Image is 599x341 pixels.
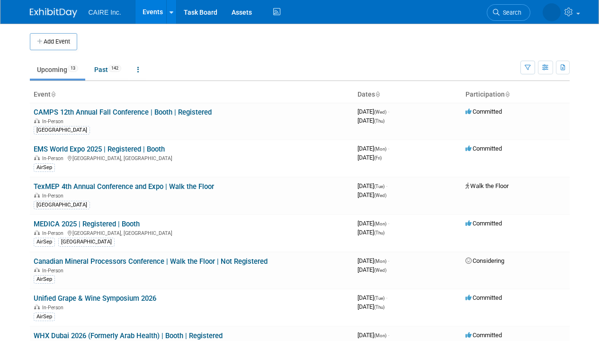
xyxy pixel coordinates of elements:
span: Committed [465,108,502,115]
span: (Thu) [374,118,384,124]
a: MEDICA 2025 | Registered | Booth [34,220,140,228]
a: EMS World Expo 2025 | Registered | Booth [34,145,165,153]
span: (Mon) [374,333,386,338]
span: In-Person [42,193,66,199]
div: [GEOGRAPHIC_DATA] [58,238,115,246]
span: Considering [465,257,504,264]
span: CAIRE Inc. [89,9,121,16]
th: Participation [462,87,570,103]
div: AirSep [34,313,55,321]
span: 142 [108,65,121,72]
span: [DATE] [358,154,382,161]
span: (Wed) [374,268,386,273]
div: AirSep [34,163,55,172]
span: (Fri) [374,155,382,161]
span: [DATE] [358,266,386,273]
span: [DATE] [358,303,384,310]
span: [DATE] [358,229,384,236]
div: [GEOGRAPHIC_DATA], [GEOGRAPHIC_DATA] [34,154,350,162]
span: (Mon) [374,221,386,226]
a: Canadian Mineral Processors Conference | Walk the Floor | Not Registered [34,257,268,266]
span: In-Person [42,155,66,162]
img: In-Person Event [34,268,40,272]
span: (Thu) [374,305,384,310]
span: (Mon) [374,146,386,152]
span: [DATE] [358,145,389,152]
img: In-Person Event [34,193,40,197]
span: - [386,294,387,301]
span: In-Person [42,268,66,274]
span: [DATE] [358,191,386,198]
span: (Mon) [374,259,386,264]
div: [GEOGRAPHIC_DATA], [GEOGRAPHIC_DATA] [34,229,350,236]
th: Event [30,87,354,103]
span: - [388,145,389,152]
img: In-Person Event [34,155,40,160]
span: [DATE] [358,220,389,227]
span: [DATE] [358,182,387,189]
a: Sort by Start Date [375,90,380,98]
span: [DATE] [358,294,387,301]
span: In-Person [42,305,66,311]
button: Add Event [30,33,77,50]
img: Jaclyn Mitchum [543,3,561,21]
img: ExhibitDay [30,8,77,18]
span: Committed [465,145,502,152]
img: In-Person Event [34,118,40,123]
span: - [388,257,389,264]
a: CAMPS 12th Annual Fall Conference | Booth | Registered [34,108,212,117]
a: Upcoming13 [30,61,85,79]
a: Search [487,4,530,21]
span: [DATE] [358,108,389,115]
span: 13 [68,65,78,72]
span: [DATE] [358,117,384,124]
span: - [388,220,389,227]
div: [GEOGRAPHIC_DATA] [34,126,90,135]
span: - [388,332,389,339]
img: In-Person Event [34,230,40,235]
th: Dates [354,87,462,103]
a: Past142 [87,61,128,79]
span: - [386,182,387,189]
span: Walk the Floor [465,182,509,189]
span: Search [500,9,521,16]
div: AirSep [34,275,55,284]
span: Committed [465,294,502,301]
a: Unified Grape & Wine Symposium 2026 [34,294,156,303]
a: Sort by Event Name [51,90,55,98]
span: [DATE] [358,332,389,339]
span: - [388,108,389,115]
span: (Wed) [374,109,386,115]
a: TexMEP 4th Annual Conference and Expo | Walk the Floor [34,182,214,191]
a: Sort by Participation Type [505,90,510,98]
span: (Tue) [374,184,384,189]
span: (Wed) [374,193,386,198]
span: [DATE] [358,257,389,264]
a: WHX Dubai 2026 (Formerly Arab Health) | Booth | Registered [34,332,223,340]
span: (Thu) [374,230,384,235]
div: [GEOGRAPHIC_DATA] [34,201,90,209]
span: In-Person [42,118,66,125]
div: AirSep [34,238,55,246]
span: (Tue) [374,296,384,301]
img: In-Person Event [34,305,40,309]
span: In-Person [42,230,66,236]
span: Committed [465,332,502,339]
span: Committed [465,220,502,227]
